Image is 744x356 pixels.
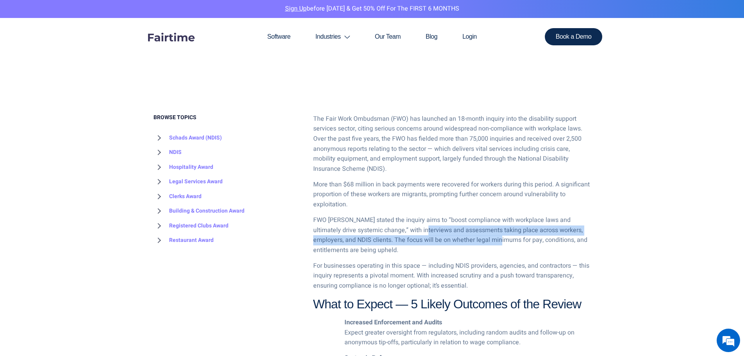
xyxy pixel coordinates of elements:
a: Restaurant Award [153,233,214,248]
p: More than $68 million in back payments were recovered for workers during this period. A significa... [313,180,591,210]
a: Blog [413,18,450,55]
textarea: Type your message and hit 'Enter' [4,213,149,241]
a: Our Team [362,18,413,55]
a: Schads Award (NDIS) [153,131,222,145]
div: Chat with us now [41,44,131,54]
nav: BROWSE TOPICS [153,131,302,248]
li: Expect greater oversight from regulators, including random audits and follow-up on anonymous tip-... [344,318,591,348]
a: Book a Demo [545,28,603,45]
span: We're online! [45,98,108,177]
h3: What to Expect — 5 Likely Outcomes of the Review [313,297,591,311]
a: Hospitality Award [153,160,213,175]
div: Minimize live chat window [128,4,147,23]
a: Industries [303,18,362,55]
a: Clerks Award [153,189,202,204]
a: Registered Clubs Award [153,218,228,233]
a: Software [255,18,303,55]
a: Legal Services Award [153,174,223,189]
a: Login [450,18,489,55]
p: The Fair Work Ombudsman (FWO) has launched an 18-month inquiry into the disability support servic... [313,114,591,174]
a: Sign Up [285,4,307,13]
div: BROWSE TOPICS [153,114,302,248]
p: For businesses operating in this space — including NDIS providers, agencies, and contractors — th... [313,261,591,291]
p: before [DATE] & Get 50% Off for the FIRST 6 MONTHS [6,4,738,14]
p: FWO [PERSON_NAME] stated the inquiry aims to “boost compliance with workplace laws and ultimately... [313,215,591,255]
a: Building & Construction Award [153,204,244,218]
a: NDIS [153,145,182,160]
strong: Increased Enforcement and Audits [344,318,442,327]
span: Book a Demo [556,34,592,40]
